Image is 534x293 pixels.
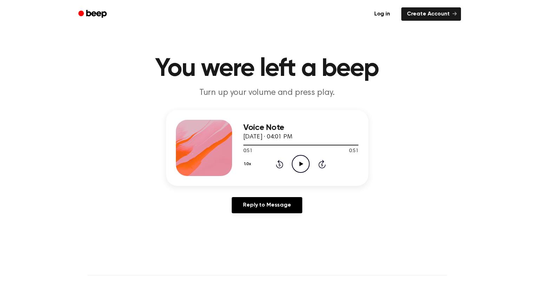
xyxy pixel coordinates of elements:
[401,7,461,21] a: Create Account
[243,134,292,140] span: [DATE] · 04:01 PM
[132,87,402,99] p: Turn up your volume and press play.
[349,148,358,155] span: 0:51
[243,158,254,170] button: 1.0x
[243,148,252,155] span: 0:51
[367,6,397,22] a: Log in
[73,7,113,21] a: Beep
[243,123,358,132] h3: Voice Note
[232,197,302,213] a: Reply to Message
[87,56,447,82] h1: You were left a beep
